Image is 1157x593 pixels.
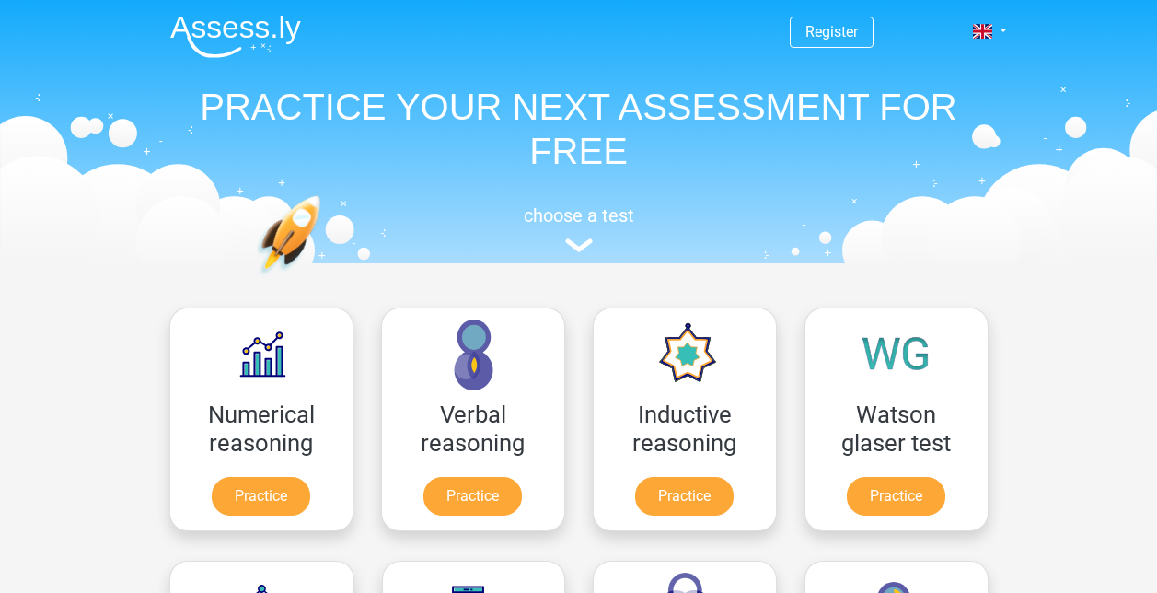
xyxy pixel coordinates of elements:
a: choose a test [156,204,1002,253]
img: practice [257,195,392,362]
img: assessment [565,238,593,252]
a: Practice [635,477,734,516]
a: Register [805,23,858,41]
a: Practice [212,477,310,516]
h5: choose a test [156,204,1002,227]
a: Practice [847,477,945,516]
img: Assessly [170,15,301,58]
h1: PRACTICE YOUR NEXT ASSESSMENT FOR FREE [156,85,1002,173]
a: Practice [423,477,522,516]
